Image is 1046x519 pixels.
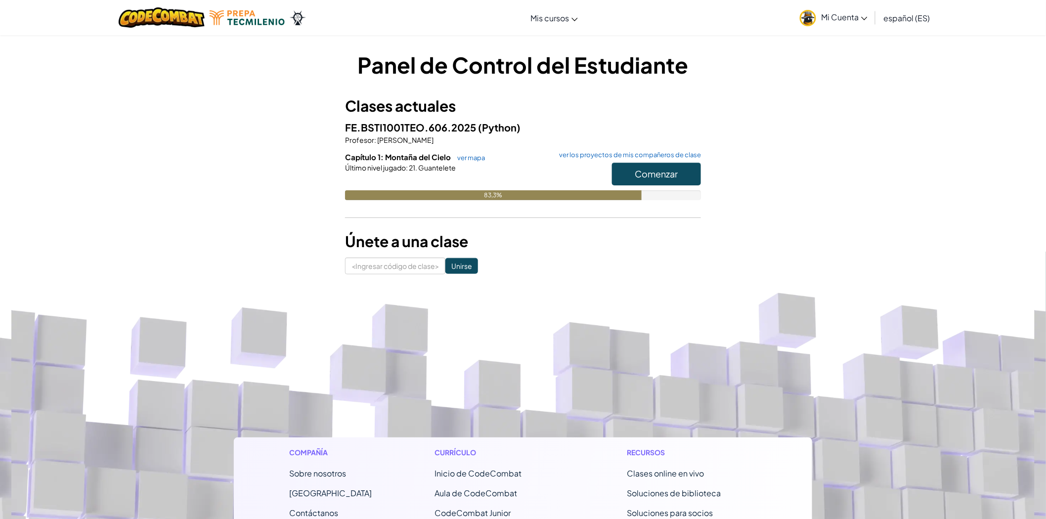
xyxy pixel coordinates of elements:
[627,488,721,498] a: Soluciones de biblioteca
[345,232,468,251] font: Únete a una clase
[484,191,502,199] font: 83,3%
[345,96,456,115] font: Clases actuales
[406,163,408,172] font: :
[821,12,859,22] font: Mi Cuenta
[795,2,872,33] a: Mi Cuenta
[289,468,346,478] a: Sobre nosotros
[612,163,701,185] button: Comenzar
[627,468,704,478] a: Clases online en vivo
[800,10,816,26] img: avatar
[289,508,338,518] font: Contáctanos
[883,13,930,23] font: español (ES)
[345,258,445,274] input: <Ingresar código de clase>
[409,163,417,172] font: 21.
[377,135,434,144] font: [PERSON_NAME]
[530,13,569,23] font: Mis cursos
[445,258,478,274] input: Unirse
[290,10,305,25] img: Ozaria
[627,508,713,518] a: Soluciones para socios
[559,151,701,159] font: ver los proyectos de mis compañeros de clase
[435,448,476,457] font: Currículo
[289,448,328,457] font: Compañía
[878,4,935,31] a: español (ES)
[435,508,511,518] a: CodeCombat Junior
[627,448,665,457] font: Recursos
[435,488,517,498] a: Aula de CodeCombat
[478,121,521,133] font: (Python)
[457,154,485,162] font: ver mapa
[435,468,522,478] font: Inicio de CodeCombat
[345,135,374,144] font: Profesor
[119,7,205,28] img: Logotipo de CodeCombat
[635,168,678,179] font: Comenzar
[210,10,285,25] img: Logotipo de Tecmilenio
[345,152,451,162] font: Capítulo 1: Montaña del Cielo
[345,163,406,172] font: Último nivel jugado
[525,4,583,31] a: Mis cursos
[289,488,372,498] a: [GEOGRAPHIC_DATA]
[345,121,476,133] font: FE.BSTI1001TEO.606.2025
[358,51,689,79] font: Panel de Control del Estudiante
[418,163,456,172] font: Guantelete
[374,135,376,144] font: :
